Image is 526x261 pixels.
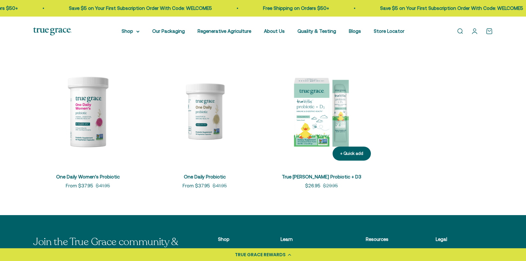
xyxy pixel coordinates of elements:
a: Free Shipping on Orders $50+ [262,5,328,11]
div: TRUE GRACE REWARDS [235,251,286,258]
a: Blogs [349,28,361,34]
compare-at-price: $41.95 [96,182,110,190]
compare-at-price: $41.95 [213,182,227,190]
p: Save $5 on Your First Subscription Order With Code: WELCOME5 [68,4,211,12]
img: Daily Probiotic forDigestive and Immune Support:* - 90 Billion CFU at time of manufacturing (30 B... [150,57,259,166]
p: Shop [218,236,249,243]
p: Resources [366,236,404,243]
compare-at-price: $29.95 [323,182,338,190]
p: Save $5 on Your First Subscription Order With Code: WELCOME5 [379,4,522,12]
p: Legal [436,236,480,243]
p: Learn [281,236,334,243]
a: One Daily Probiotic [184,174,226,179]
summary: Shop [122,27,139,35]
a: Store Locator [374,28,404,34]
a: Regenerative Agriculture [198,28,251,34]
a: One Daily Women's Probiotic [56,174,120,179]
a: Our Packaging [152,28,185,34]
img: Vitamin D is essential for your little one’s development and immune health, and it can be tricky ... [267,57,376,166]
sale-price: From $37.95 [66,182,93,190]
div: + Quick add [340,150,363,157]
a: True [PERSON_NAME] Probiotic + D3 [282,174,361,179]
sale-price: $26.95 [305,182,320,190]
a: Quality & Testing [297,28,336,34]
sale-price: From $37.95 [183,182,210,190]
a: About Us [264,28,285,34]
img: Daily Probiotic for Women's Vaginal, Digestive, and Immune Support* - 90 Billion CFU at time of m... [33,57,142,166]
button: + Quick add [333,147,371,161]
